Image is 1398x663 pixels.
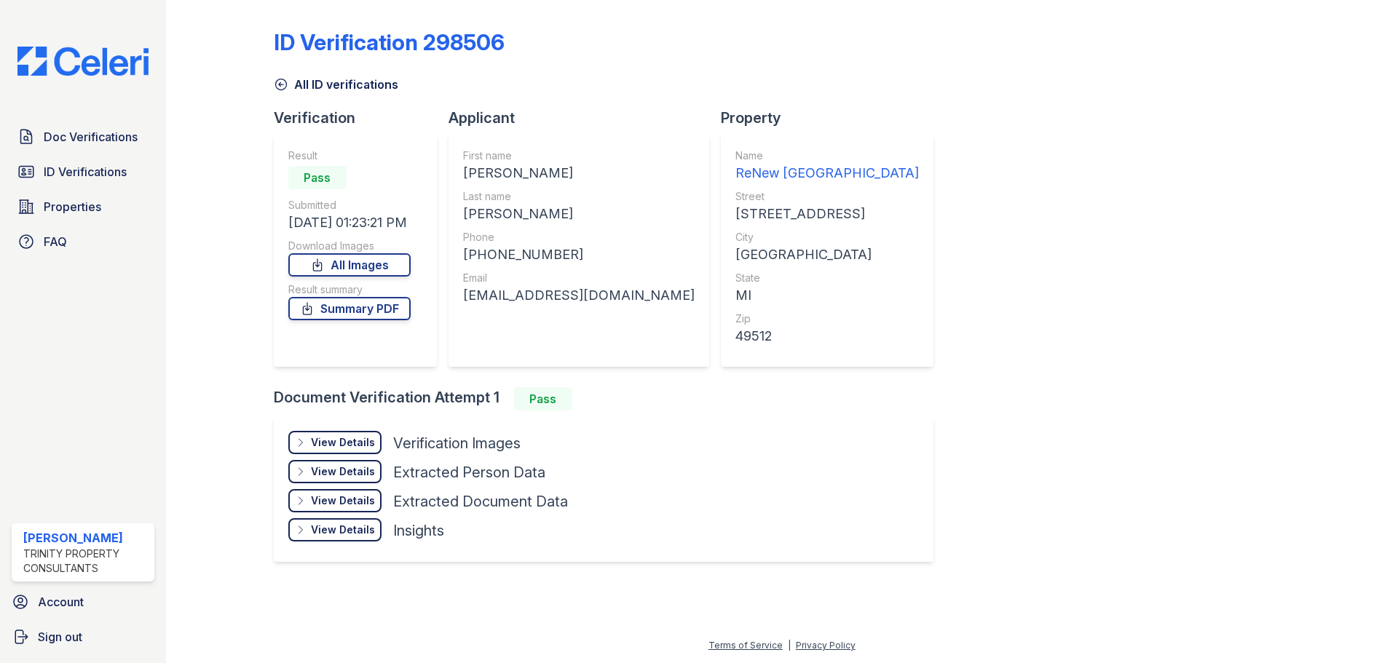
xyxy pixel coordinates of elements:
[393,462,545,483] div: Extracted Person Data
[735,163,919,183] div: ReNew [GEOGRAPHIC_DATA]
[288,198,411,213] div: Submitted
[44,233,67,250] span: FAQ
[463,271,695,285] div: Email
[393,491,568,512] div: Extracted Document Data
[735,189,919,204] div: Street
[23,529,149,547] div: [PERSON_NAME]
[38,628,82,646] span: Sign out
[463,148,695,163] div: First name
[6,587,160,616] a: Account
[735,285,919,306] div: MI
[6,47,160,76] img: CE_Logo_Blue-a8612792a0a2168367f1c8372b55b34899dd931a85d93a1a3d3e32e68fde9ad4.png
[463,285,695,306] div: [EMAIL_ADDRESS][DOMAIN_NAME]
[44,198,101,215] span: Properties
[393,433,521,453] div: Verification Images
[735,271,919,285] div: State
[38,593,84,611] span: Account
[44,128,138,146] span: Doc Verifications
[288,282,411,297] div: Result summary
[23,547,149,576] div: Trinity Property Consultants
[735,148,919,163] div: Name
[311,493,375,508] div: View Details
[393,520,444,541] div: Insights
[12,122,154,151] a: Doc Verifications
[735,148,919,183] a: Name ReNew [GEOGRAPHIC_DATA]
[311,435,375,450] div: View Details
[735,230,919,245] div: City
[788,640,791,651] div: |
[12,227,154,256] a: FAQ
[288,253,411,277] a: All Images
[288,239,411,253] div: Download Images
[12,192,154,221] a: Properties
[44,163,127,180] span: ID Verifications
[274,76,398,93] a: All ID verifications
[288,166,347,189] div: Pass
[463,245,695,265] div: [PHONE_NUMBER]
[288,148,411,163] div: Result
[463,204,695,224] div: [PERSON_NAME]
[311,523,375,537] div: View Details
[274,108,449,128] div: Verification
[449,108,721,128] div: Applicant
[796,640,856,651] a: Privacy Policy
[311,464,375,479] div: View Details
[288,213,411,233] div: [DATE] 01:23:21 PM
[514,387,572,410] div: Pass
[288,297,411,320] a: Summary PDF
[735,326,919,346] div: 49512
[6,622,160,651] a: Sign out
[12,157,154,186] a: ID Verifications
[274,387,945,410] div: Document Verification Attempt 1
[463,163,695,183] div: [PERSON_NAME]
[721,108,945,128] div: Property
[735,204,919,224] div: [STREET_ADDRESS]
[274,29,505,55] div: ID Verification 298506
[708,640,783,651] a: Terms of Service
[463,189,695,204] div: Last name
[463,230,695,245] div: Phone
[735,245,919,265] div: [GEOGRAPHIC_DATA]
[735,311,919,326] div: Zip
